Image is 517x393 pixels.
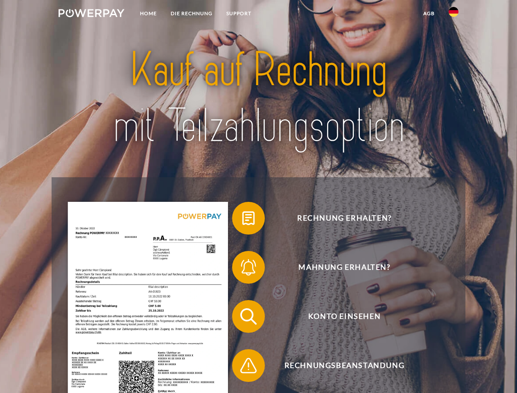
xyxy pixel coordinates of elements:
a: agb [416,6,442,21]
img: qb_bell.svg [238,257,259,278]
a: SUPPORT [219,6,258,21]
img: qb_warning.svg [238,355,259,376]
span: Rechnungsbeanstandung [244,349,445,382]
img: qb_search.svg [238,306,259,327]
img: logo-powerpay-white.svg [59,9,124,17]
a: DIE RECHNUNG [164,6,219,21]
button: Konto einsehen [232,300,445,333]
img: qb_bill.svg [238,208,259,228]
span: Konto einsehen [244,300,445,333]
button: Mahnung erhalten? [232,251,445,284]
button: Rechnung erhalten? [232,202,445,235]
img: de [449,7,458,17]
a: Home [133,6,164,21]
span: Rechnung erhalten? [244,202,445,235]
button: Rechnungsbeanstandung [232,349,445,382]
span: Mahnung erhalten? [244,251,445,284]
img: title-powerpay_de.svg [78,39,439,157]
